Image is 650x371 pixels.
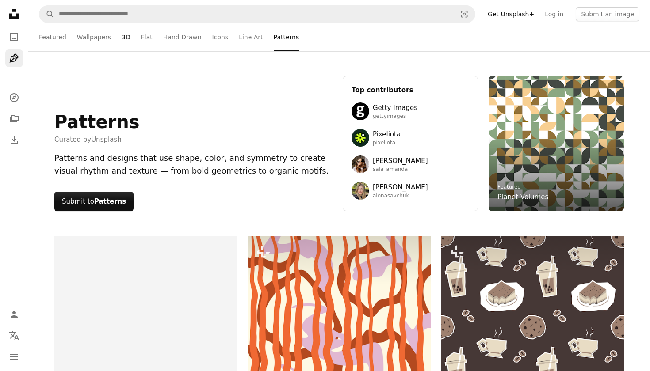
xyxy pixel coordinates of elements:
span: pixeliota [373,140,401,147]
img: Avatar of user Getty Images [352,102,369,120]
a: Log in / Sign up [5,306,23,323]
a: Icons [212,23,229,51]
a: Avatar of user Amanda Sala[PERSON_NAME]sala_amanda [352,155,469,173]
span: gettyimages [373,113,417,120]
button: Submit an image [576,7,639,21]
span: sala_amanda [373,166,428,173]
a: Avatar of user Alona Savchuk[PERSON_NAME]alonasavchuk [352,182,469,200]
span: [PERSON_NAME] [373,182,428,193]
a: Download History [5,131,23,149]
strong: Patterns [94,197,126,205]
a: Get Unsplash+ [482,7,539,21]
form: Find visuals sitewide [39,5,475,23]
img: Avatar of user Amanda Sala [352,155,369,173]
a: Log in [539,7,569,21]
a: Featured [39,23,66,51]
a: Collections [5,110,23,128]
a: Photos [5,28,23,46]
span: alonasavchuk [373,193,428,200]
a: Planet Volumes [497,192,548,202]
a: Explore [5,89,23,106]
h3: Top contributors [352,85,469,95]
a: Home — Unsplash [5,5,23,25]
a: Hand Drawn [163,23,202,51]
a: 3D [122,23,130,51]
img: Avatar of user Pixeliota [352,129,369,147]
a: Flat [141,23,153,51]
a: Wallpapers [77,23,111,51]
a: A pattern of cookies and drinks on a plate [441,323,624,331]
a: Stripes and shapes create an abstract design. [248,353,430,361]
button: Visual search [454,6,475,23]
img: Avatar of user Alona Savchuk [352,182,369,200]
a: Illustrations [5,49,23,67]
a: Featured [497,184,521,190]
span: Curated by [54,134,140,145]
span: Getty Images [373,102,417,113]
span: Pixeliota [373,129,401,140]
h1: Patterns [54,111,140,132]
button: Submit toPatterns [54,192,134,211]
span: [PERSON_NAME] [373,155,428,166]
button: Language [5,327,23,344]
a: Line Art [239,23,263,51]
button: Menu [5,348,23,366]
a: Avatar of user Getty ImagesGetty Imagesgettyimages [352,102,469,120]
a: Avatar of user PixeliotaPixeliotapixeliota [352,129,469,147]
div: Patterns and designs that use shape, color, and symmetry to create visual rhythm and texture — fr... [54,152,332,178]
a: Unsplash [91,136,122,144]
button: Search Unsplash [39,6,54,23]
